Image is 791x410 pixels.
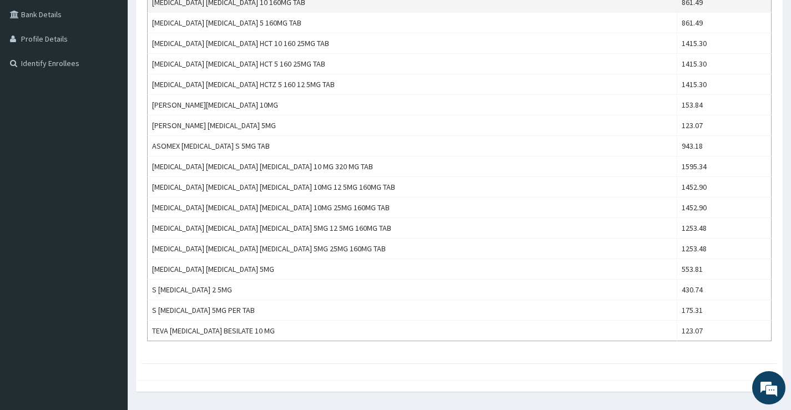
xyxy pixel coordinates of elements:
td: 1415.30 [677,74,772,95]
div: Minimize live chat window [182,6,209,32]
td: [MEDICAL_DATA] [MEDICAL_DATA] 5MG [148,259,677,280]
td: [MEDICAL_DATA] [MEDICAL_DATA] 5 160MG TAB [148,13,677,33]
td: 1253.48 [677,239,772,259]
td: 1452.90 [677,177,772,198]
td: 175.31 [677,300,772,321]
td: 430.74 [677,280,772,300]
td: ASOMEX [MEDICAL_DATA] S 5MG TAB [148,136,677,156]
td: TEVA [MEDICAL_DATA] BESILATE 10 MG [148,321,677,341]
td: 123.07 [677,321,772,341]
td: 1415.30 [677,33,772,54]
td: 1253.48 [677,218,772,239]
td: 153.84 [677,95,772,115]
td: 1452.90 [677,198,772,218]
td: 861.49 [677,13,772,33]
div: Chat with us now [58,62,187,77]
td: [MEDICAL_DATA] [MEDICAL_DATA] [MEDICAL_DATA] 10MG 12 5MG 160MG TAB [148,177,677,198]
td: [MEDICAL_DATA] [MEDICAL_DATA] [MEDICAL_DATA] 10MG 25MG 160MG TAB [148,198,677,218]
td: 1415.30 [677,54,772,74]
td: 943.18 [677,136,772,156]
td: [MEDICAL_DATA] [MEDICAL_DATA] [MEDICAL_DATA] 10 MG 320 MG TAB [148,156,677,177]
td: [MEDICAL_DATA] [MEDICAL_DATA] [MEDICAL_DATA] 5MG 12 5MG 160MG TAB [148,218,677,239]
td: [MEDICAL_DATA] [MEDICAL_DATA] HCT 10 160 25MG TAB [148,33,677,54]
span: We're online! [64,130,153,242]
td: [PERSON_NAME] [MEDICAL_DATA] 5MG [148,115,677,136]
td: [PERSON_NAME][MEDICAL_DATA] 10MG [148,95,677,115]
td: S [MEDICAL_DATA] 5MG PER TAB [148,300,677,321]
td: [MEDICAL_DATA] [MEDICAL_DATA] [MEDICAL_DATA] 5MG 25MG 160MG TAB [148,239,677,259]
td: 123.07 [677,115,772,136]
td: [MEDICAL_DATA] [MEDICAL_DATA] HCT 5 160 25MG TAB [148,54,677,74]
td: [MEDICAL_DATA] [MEDICAL_DATA] HCTZ 5 160 12 5MG TAB [148,74,677,95]
td: 1595.34 [677,156,772,177]
img: d_794563401_company_1708531726252_794563401 [21,55,45,83]
td: 553.81 [677,259,772,280]
td: S [MEDICAL_DATA] 2 5MG [148,280,677,300]
textarea: Type your message and hit 'Enter' [6,284,211,322]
